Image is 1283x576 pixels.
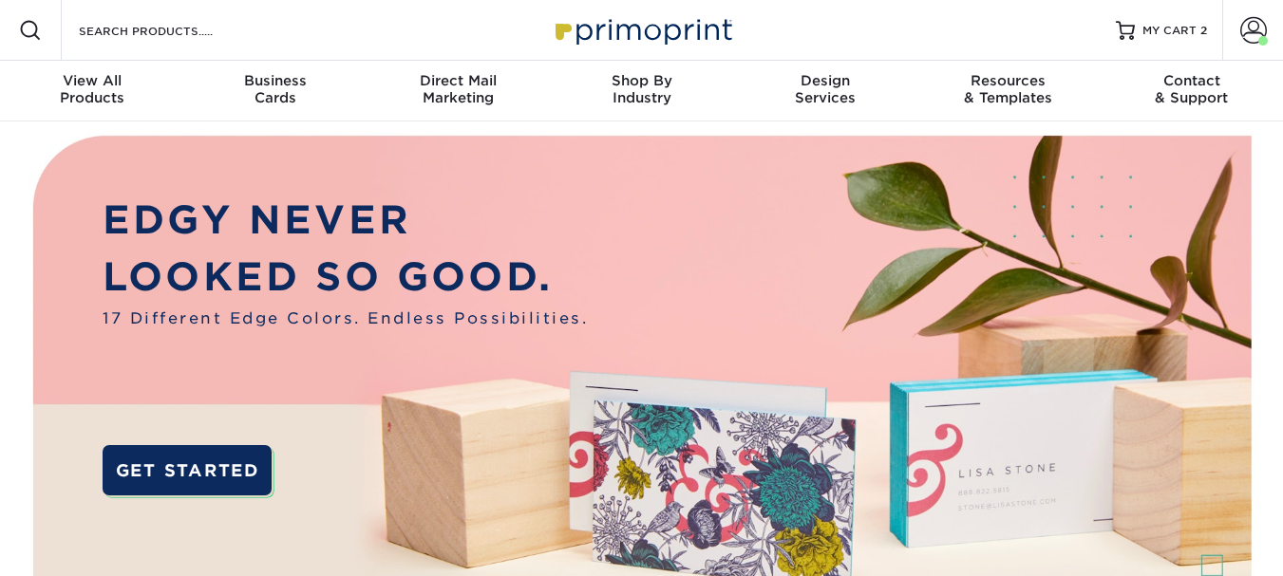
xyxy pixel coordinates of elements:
[367,61,550,121] a: Direct MailMarketing
[103,249,588,307] p: LOOKED SO GOOD.
[916,72,1100,106] div: & Templates
[1100,72,1283,106] div: & Support
[103,445,272,495] a: GET STARTED
[183,61,367,121] a: BusinessCards
[916,61,1100,121] a: Resources& Templates
[1100,72,1283,89] span: Contact
[183,72,367,106] div: Cards
[1142,23,1197,39] span: MY CART
[733,72,916,89] span: Design
[1100,61,1283,121] a: Contact& Support
[550,61,733,121] a: Shop ByIndustry
[916,72,1100,89] span: Resources
[367,72,550,106] div: Marketing
[103,307,588,329] span: 17 Different Edge Colors. Endless Possibilities.
[733,61,916,121] a: DesignServices
[547,9,737,50] img: Primoprint
[367,72,550,89] span: Direct Mail
[550,72,733,89] span: Shop By
[103,192,588,250] p: EDGY NEVER
[733,72,916,106] div: Services
[77,19,262,42] input: SEARCH PRODUCTS.....
[1200,24,1207,37] span: 2
[550,72,733,106] div: Industry
[183,72,367,89] span: Business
